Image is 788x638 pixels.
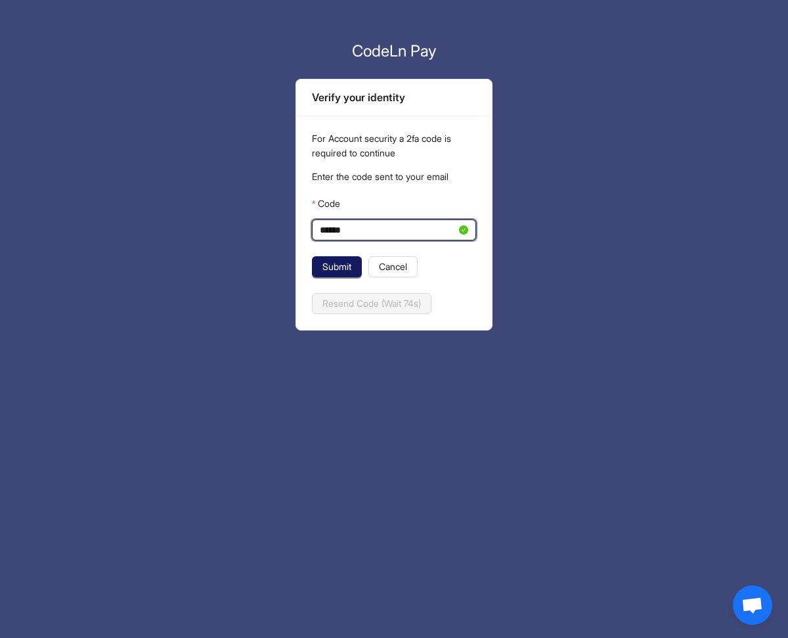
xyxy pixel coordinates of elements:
p: Enter the code sent to your email [312,170,476,184]
input: Code [320,223,456,237]
div: Verify your identity [312,89,476,106]
span: Cancel [379,260,407,274]
button: Resend Code (Wait 74s) [312,293,431,314]
div: Open chat [733,585,772,625]
button: Cancel [368,256,418,277]
span: Resend Code (Wait 74s) [322,296,421,311]
label: Code [312,193,340,214]
p: CodeLn Pay [295,39,492,63]
span: Submit [322,260,351,274]
button: Submit [312,256,362,277]
p: For Account security a 2fa code is required to continue [312,131,476,160]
